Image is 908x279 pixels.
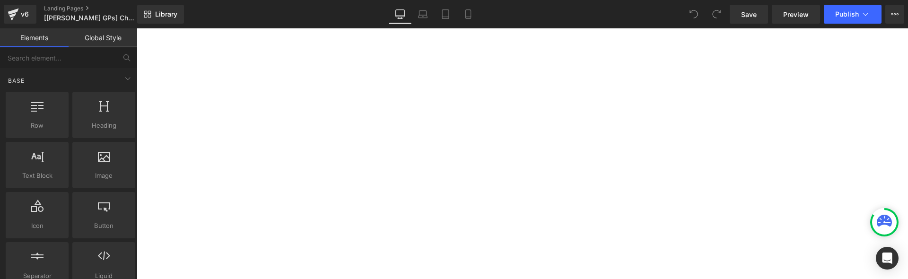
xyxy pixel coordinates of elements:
span: Button [75,221,132,231]
span: Icon [9,221,66,231]
button: Undo [684,5,703,24]
span: Text Block [9,171,66,181]
div: Open Intercom Messenger [876,247,899,270]
a: v6 [4,5,36,24]
a: Laptop [411,5,434,24]
span: Library [155,10,177,18]
span: Save [741,9,757,19]
button: Publish [824,5,882,24]
a: Global Style [69,28,137,47]
span: Base [7,76,26,85]
a: Landing Pages [44,5,153,12]
span: Row [9,121,66,131]
span: Preview [783,9,809,19]
span: [[PERSON_NAME] GPs] Cherry Glow Branded Page [44,14,135,22]
a: Tablet [434,5,457,24]
a: New Library [137,5,184,24]
button: More [885,5,904,24]
span: Image [75,171,132,181]
span: Heading [75,121,132,131]
a: Mobile [457,5,480,24]
button: Redo [707,5,726,24]
a: Preview [772,5,820,24]
span: Publish [835,10,859,18]
a: Desktop [389,5,411,24]
div: v6 [19,8,31,20]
